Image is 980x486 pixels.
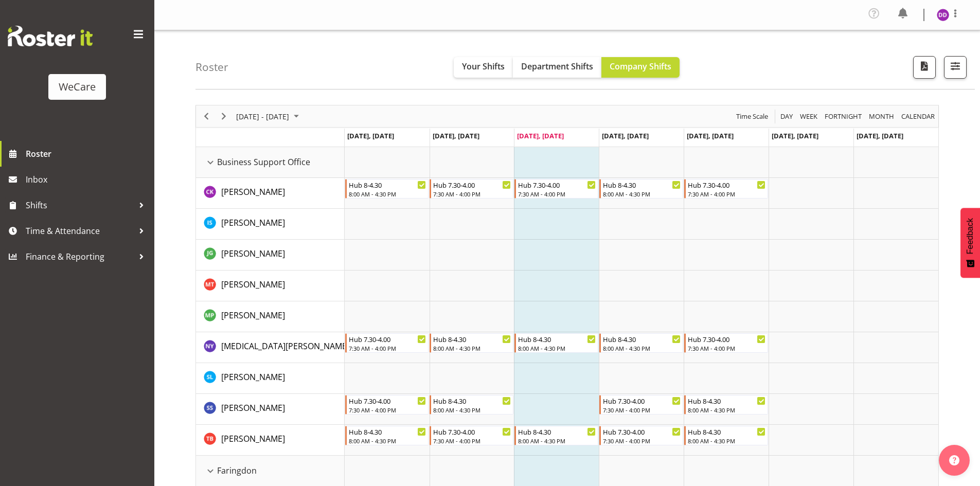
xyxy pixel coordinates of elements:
div: Hub 8-4.30 [433,334,511,344]
div: Hub 7.30-4.00 [603,395,681,406]
div: 8:00 AM - 4:30 PM [518,344,596,352]
button: Next [217,110,231,123]
div: Hub 8-4.30 [518,426,596,437]
a: [MEDICAL_DATA][PERSON_NAME] [221,340,349,352]
td: Business Support Office resource [196,147,345,178]
div: Chloe Kim"s event - Hub 7.30-4.00 Begin From Tuesday, September 9, 2025 at 7:30:00 AM GMT+12:00 E... [430,179,513,199]
div: Hub 8-4.30 [349,179,426,190]
span: [DATE], [DATE] [347,131,394,140]
div: Hub 7.30-4.00 [349,334,426,344]
div: 8:00 AM - 4:30 PM [603,344,681,352]
div: 7:30 AM - 4:00 PM [349,406,426,414]
button: Download a PDF of the roster according to the set date range. [913,56,936,79]
button: Feedback - Show survey [960,208,980,278]
div: Hub 8-4.30 [688,426,765,437]
div: Hub 8-4.30 [603,179,681,190]
span: [PERSON_NAME] [221,186,285,197]
span: Department Shifts [521,61,593,72]
div: Chloe Kim"s event - Hub 8-4.30 Begin From Monday, September 8, 2025 at 8:00:00 AM GMT+12:00 Ends ... [345,179,429,199]
div: 7:30 AM - 4:00 PM [433,437,511,445]
button: Timeline Day [779,110,795,123]
div: Nikita Yates"s event - Hub 8-4.30 Begin From Tuesday, September 9, 2025 at 8:00:00 AM GMT+12:00 E... [430,333,513,353]
div: Tyla Boyd"s event - Hub 8-4.30 Begin From Monday, September 8, 2025 at 8:00:00 AM GMT+12:00 Ends ... [345,426,429,445]
a: [PERSON_NAME] [221,402,285,414]
span: [DATE], [DATE] [602,131,649,140]
a: [PERSON_NAME] [221,278,285,291]
button: Fortnight [823,110,864,123]
img: demi-dumitrean10946.jpg [937,9,949,21]
span: [DATE], [DATE] [433,131,479,140]
div: Tyla Boyd"s event - Hub 8-4.30 Begin From Friday, September 12, 2025 at 8:00:00 AM GMT+12:00 Ends... [684,426,768,445]
div: Nikita Yates"s event - Hub 8-4.30 Begin From Wednesday, September 10, 2025 at 8:00:00 AM GMT+12:0... [514,333,598,353]
td: Savita Savita resource [196,394,345,425]
img: Rosterit website logo [8,26,93,46]
div: 8:00 AM - 4:30 PM [349,190,426,198]
div: Hub 7.30-4.00 [518,179,596,190]
div: 8:00 AM - 4:30 PM [433,406,511,414]
div: Hub 8-4.30 [603,334,681,344]
div: 7:30 AM - 4:00 PM [688,190,765,198]
td: Michelle Thomas resource [196,271,345,301]
span: Feedback [966,218,975,254]
span: Inbox [26,172,149,187]
td: Millie Pumphrey resource [196,301,345,332]
span: Time & Attendance [26,223,134,239]
div: Hub 7.30-4.00 [433,179,511,190]
span: Shifts [26,197,134,213]
div: 7:30 AM - 4:00 PM [349,344,426,352]
div: 8:00 AM - 4:30 PM [433,344,511,352]
span: Company Shifts [610,61,671,72]
span: Time Scale [735,110,769,123]
a: [PERSON_NAME] [221,433,285,445]
span: [PERSON_NAME] [221,371,285,383]
span: Roster [26,146,149,161]
td: Tyla Boyd resource [196,425,345,456]
div: Nikita Yates"s event - Hub 7.30-4.00 Begin From Monday, September 8, 2025 at 7:30:00 AM GMT+12:00... [345,333,429,353]
button: Timeline Month [867,110,896,123]
button: Time Scale [735,110,770,123]
span: [DATE], [DATE] [857,131,903,140]
a: [PERSON_NAME] [221,371,285,383]
span: [MEDICAL_DATA][PERSON_NAME] [221,340,349,352]
button: Your Shifts [454,57,513,78]
div: Savita Savita"s event - Hub 8-4.30 Begin From Friday, September 12, 2025 at 8:00:00 AM GMT+12:00 ... [684,395,768,415]
div: WeCare [59,79,96,95]
button: Previous [200,110,213,123]
span: [PERSON_NAME] [221,248,285,259]
div: Nikita Yates"s event - Hub 8-4.30 Begin From Thursday, September 11, 2025 at 8:00:00 AM GMT+12:00... [599,333,683,353]
td: Chloe Kim resource [196,178,345,209]
div: 8:00 AM - 4:30 PM [688,406,765,414]
div: Tyla Boyd"s event - Hub 7.30-4.00 Begin From Tuesday, September 9, 2025 at 7:30:00 AM GMT+12:00 E... [430,426,513,445]
span: [DATE] - [DATE] [235,110,290,123]
div: Hub 7.30-4.00 [433,426,511,437]
td: Isabel Simcox resource [196,209,345,240]
span: [DATE], [DATE] [772,131,818,140]
h4: Roster [195,61,228,73]
button: Filter Shifts [944,56,967,79]
span: Fortnight [824,110,863,123]
a: [PERSON_NAME] [221,247,285,260]
div: Savita Savita"s event - Hub 8-4.30 Begin From Tuesday, September 9, 2025 at 8:00:00 AM GMT+12:00 ... [430,395,513,415]
span: Faringdon [217,464,257,477]
img: help-xxl-2.png [949,455,959,465]
div: Hub 7.30-4.00 [688,179,765,190]
span: [DATE], [DATE] [517,131,564,140]
span: [PERSON_NAME] [221,310,285,321]
div: Hub 7.30-4.00 [688,334,765,344]
div: Chloe Kim"s event - Hub 7.30-4.00 Begin From Wednesday, September 10, 2025 at 7:30:00 AM GMT+12:0... [514,179,598,199]
button: Timeline Week [798,110,819,123]
div: Chloe Kim"s event - Hub 8-4.30 Begin From Thursday, September 11, 2025 at 8:00:00 AM GMT+12:00 En... [599,179,683,199]
span: Week [799,110,818,123]
div: 7:30 AM - 4:00 PM [433,190,511,198]
div: Savita Savita"s event - Hub 7.30-4.00 Begin From Monday, September 8, 2025 at 7:30:00 AM GMT+12:0... [345,395,429,415]
button: Month [900,110,937,123]
button: September 08 - 14, 2025 [235,110,304,123]
div: Chloe Kim"s event - Hub 7.30-4.00 Begin From Friday, September 12, 2025 at 7:30:00 AM GMT+12:00 E... [684,179,768,199]
span: [PERSON_NAME] [221,217,285,228]
span: calendar [900,110,936,123]
span: Business Support Office [217,156,310,168]
span: [PERSON_NAME] [221,279,285,290]
td: Nikita Yates resource [196,332,345,363]
span: Your Shifts [462,61,505,72]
